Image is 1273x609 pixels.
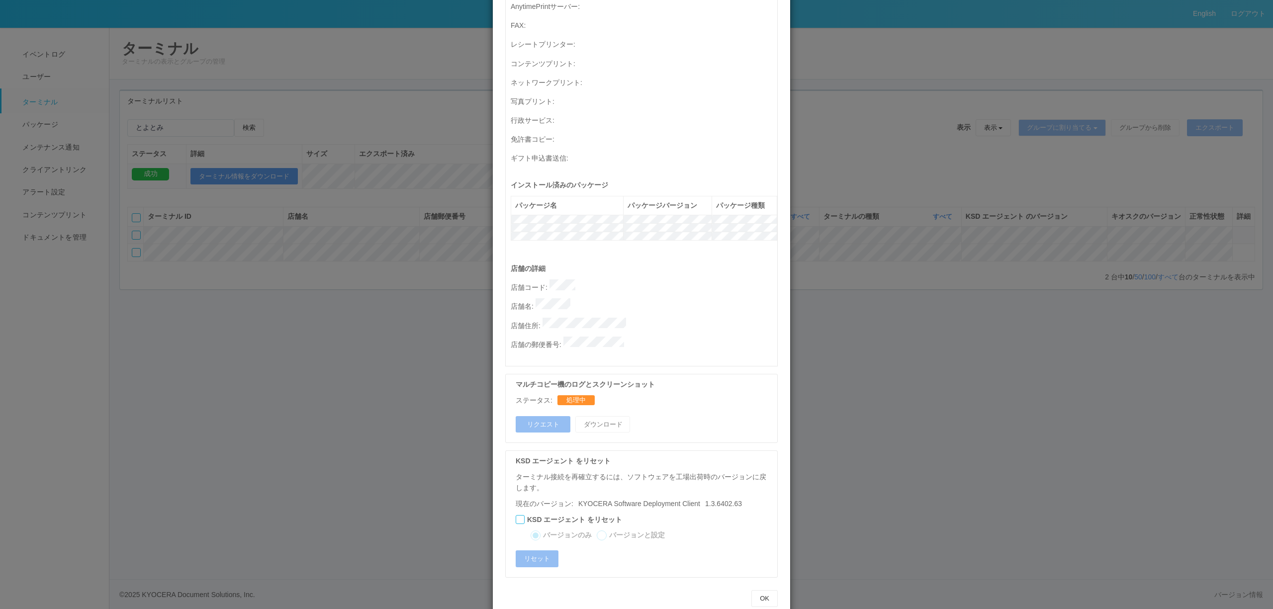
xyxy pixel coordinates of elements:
[511,318,777,332] p: 店舗住所 :
[516,472,772,493] p: ターミナル接続を再確立するには、ソフトウェアを工場出荷時のバージョンに戻します。
[511,180,777,190] p: インストール済みのパッケージ
[511,36,777,50] p: レシートプリンター :
[516,395,552,406] p: ステータス:
[516,550,558,567] button: リセット
[511,131,777,145] p: 免許書コピー :
[751,590,778,607] button: OK
[516,416,570,433] button: リクエスト
[527,515,622,525] label: KSD エージェント をリセット
[511,337,777,350] p: 店舗の郵便番号 :
[511,112,777,126] p: 行政サービス :
[543,530,592,540] label: バージョンのみ
[511,150,777,164] p: ギフト申込書送信 :
[511,75,777,88] p: ネットワークプリント :
[516,499,772,509] p: 現在のバージョン:
[573,500,742,508] span: 1.3.6402.63
[511,56,777,70] p: コンテンツプリント :
[515,200,619,211] div: パッケージ名
[609,530,665,540] label: バージョンと設定
[575,416,630,433] button: ダウンロード
[516,456,772,466] p: KSD エージェント をリセット
[511,17,777,31] p: FAX :
[716,200,773,211] div: パッケージ種類
[511,298,777,312] p: 店舗名 :
[511,263,777,274] p: 店舗の詳細
[628,200,708,211] div: パッケージバージョン
[511,279,777,293] p: 店舗コード :
[516,379,772,390] p: マルチコピー機のログとスクリーンショット
[511,93,777,107] p: 写真プリント :
[578,500,700,508] span: KYOCERA Software Deployment Client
